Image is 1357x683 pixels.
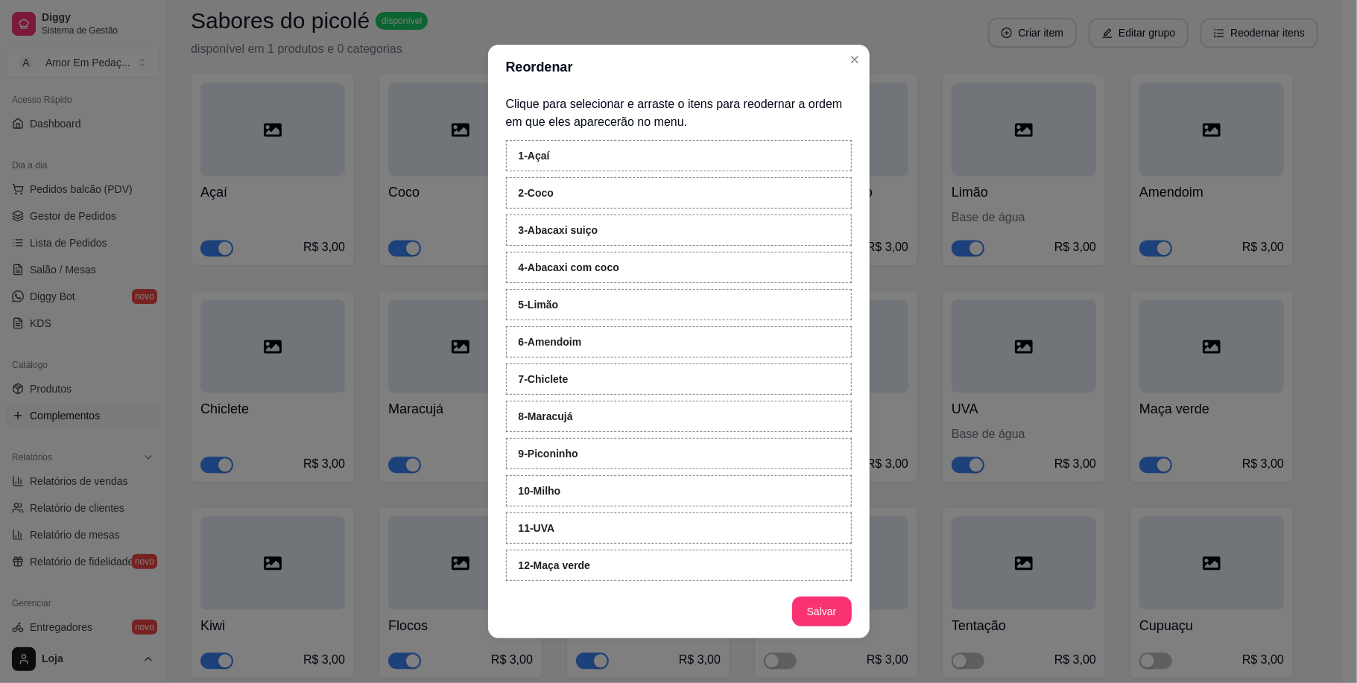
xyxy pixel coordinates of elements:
[519,150,550,162] strong: 1 - Açaí
[519,336,582,348] strong: 6 - Amendoim
[506,95,852,131] p: Clique para selecionar e arraste o itens para reodernar a ordem em que eles aparecerão no menu.
[519,261,619,273] strong: 4 - Abacaxi com coco
[843,48,867,72] button: Close
[519,299,559,311] strong: 5 - Limão
[519,224,598,236] strong: 3 - Abacaxi suiço
[519,448,578,460] strong: 9 - Piconinho
[519,559,591,571] strong: 12 - Maça verde
[519,410,573,422] strong: 8 - Maracujá
[519,373,569,385] strong: 7 - Chiclete
[519,485,561,497] strong: 10 - Milho
[488,45,870,89] header: Reordenar
[792,597,852,626] button: Salvar
[519,522,555,534] strong: 11 - UVA
[519,187,554,199] strong: 2 - Coco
